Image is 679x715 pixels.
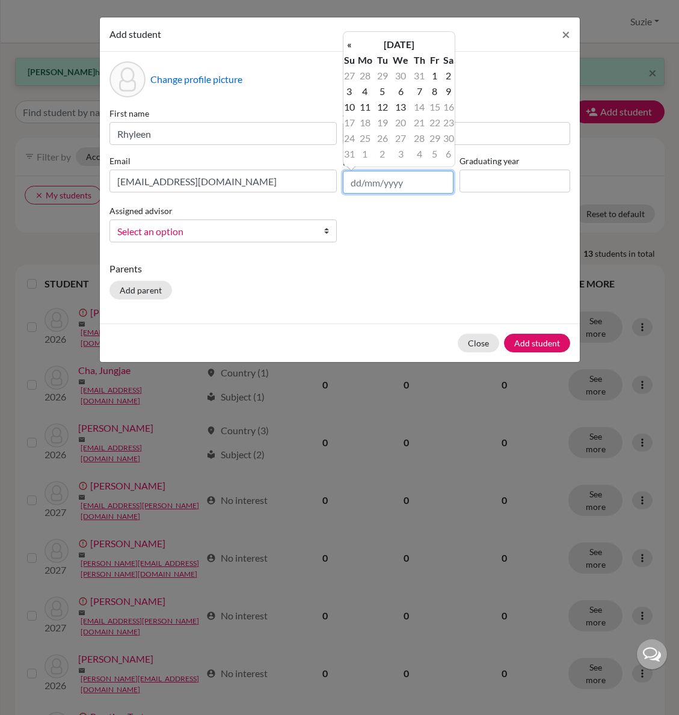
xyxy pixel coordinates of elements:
td: 7 [411,84,427,99]
td: 10 [343,99,355,115]
td: 26 [375,130,390,146]
label: Assigned advisor [109,204,173,217]
th: Sa [443,52,455,68]
td: 9 [443,84,455,99]
div: Profile picture [109,61,146,97]
th: Th [411,52,427,68]
td: 1 [427,68,442,84]
td: 23 [443,115,455,130]
td: 30 [443,130,455,146]
th: [DATE] [355,37,443,52]
td: 5 [375,84,390,99]
td: 13 [390,99,411,115]
td: 3 [390,146,411,162]
td: 11 [355,99,375,115]
td: 31 [343,146,355,162]
td: 22 [427,115,442,130]
td: 24 [343,130,355,146]
td: 29 [427,130,442,146]
th: « [343,37,355,52]
td: 28 [355,68,375,84]
td: 27 [343,68,355,84]
input: dd/mm/yyyy [343,171,453,194]
td: 28 [411,130,427,146]
th: Mo [355,52,375,68]
label: First name [109,107,337,120]
td: 5 [427,146,442,162]
p: Parents [109,262,570,276]
td: 27 [390,130,411,146]
td: 4 [355,84,375,99]
td: 12 [375,99,390,115]
td: 1 [355,146,375,162]
th: Fr [427,52,442,68]
button: Close [458,334,499,352]
td: 21 [411,115,427,130]
td: 16 [443,99,455,115]
th: Su [343,52,355,68]
td: 19 [375,115,390,130]
label: Surname [343,107,570,120]
td: 30 [390,68,411,84]
label: Email [109,155,337,167]
td: 31 [411,68,427,84]
span: Add student [109,28,161,40]
span: Help [28,8,52,19]
td: 18 [355,115,375,130]
td: 6 [390,84,411,99]
td: 2 [375,146,390,162]
label: Graduating year [459,155,570,167]
td: 4 [411,146,427,162]
button: Add parent [109,281,172,299]
td: 29 [375,68,390,84]
td: 14 [411,99,427,115]
td: 17 [343,115,355,130]
span: × [562,25,570,43]
button: Close [552,17,580,51]
td: 3 [343,84,355,99]
td: 6 [443,146,455,162]
td: 15 [427,99,442,115]
th: Tu [375,52,390,68]
td: 8 [427,84,442,99]
button: Add student [504,334,570,352]
td: 25 [355,130,375,146]
th: We [390,52,411,68]
span: Select an option [117,224,313,239]
td: 20 [390,115,411,130]
td: 2 [443,68,455,84]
